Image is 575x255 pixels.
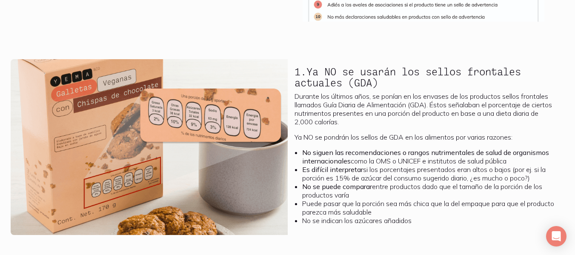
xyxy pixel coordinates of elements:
[295,66,558,89] h2: 1.Ya NO se usarán los sellos frontales actuales (GDA)
[302,165,558,182] li: si los porcentajes presentados eran altos o bajos (por ej. si la porción es 15% de azúcar del con...
[302,182,558,199] li: entre productos dado que el tamaño de la porción de los productos varía
[302,165,310,174] b: Es
[295,133,558,141] p: Ya NO se pondrán los sellos de GDA en los alimentos por varias razones:
[302,148,549,165] b: No siguen las recomendaciones o rangos nutrimentales de salud de organismos internacionales
[302,148,558,165] li: como la OMS o UNICEF e institutos de salud pública
[312,165,363,174] b: difícil interpretar
[302,216,558,225] li: No se indican los azúcares añadidos
[302,199,558,216] li: Puede pasar que la porción sea más chica que la del empaque para que el producto parezca más salu...
[546,226,566,246] div: Open Intercom Messenger
[295,92,558,126] p: Durante los últimos años, se ponían en los envases de los productos sellos frontales llamados Guí...
[302,182,372,191] b: No se puede comparar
